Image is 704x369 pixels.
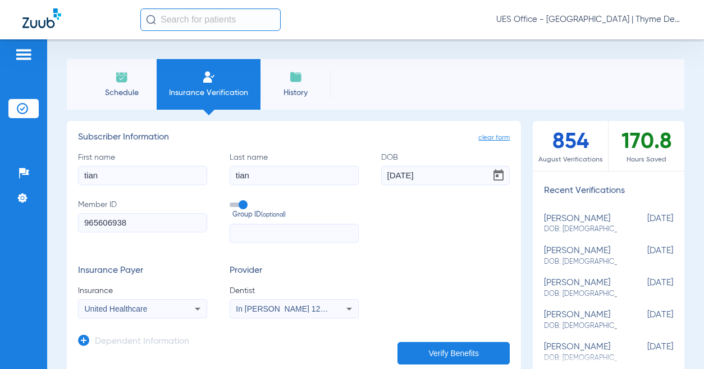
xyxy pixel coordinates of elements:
[617,246,673,267] span: [DATE]
[78,285,207,296] span: Insurance
[617,278,673,299] span: [DATE]
[115,70,129,84] img: Schedule
[78,213,207,232] input: Member ID
[78,166,207,185] input: First name
[533,121,609,171] div: 854
[544,321,617,331] span: DOB: [DEMOGRAPHIC_DATA]
[544,224,617,235] span: DOB: [DEMOGRAPHIC_DATA]
[544,278,617,299] div: [PERSON_NAME]
[261,210,286,220] small: (optional)
[617,342,673,363] span: [DATE]
[487,164,510,187] button: Open calendar
[269,87,322,98] span: History
[232,210,359,220] span: Group ID
[533,186,684,197] h3: Recent Verifications
[648,315,704,369] iframe: Chat Widget
[617,214,673,235] span: [DATE]
[397,342,510,364] button: Verify Benefits
[230,152,359,185] label: Last name
[544,310,617,331] div: [PERSON_NAME]
[609,121,684,171] div: 170.8
[230,285,359,296] span: Dentist
[381,152,510,185] label: DOB
[146,15,156,25] img: Search Icon
[22,8,61,28] img: Zuub Logo
[496,14,682,25] span: UES Office - [GEOGRAPHIC_DATA] | Thyme Dental Care
[381,166,510,185] input: DOBOpen calendar
[544,246,617,267] div: [PERSON_NAME]
[230,265,359,277] h3: Provider
[533,154,608,165] span: August Verifications
[78,152,207,185] label: First name
[165,87,252,98] span: Insurance Verification
[544,289,617,299] span: DOB: [DEMOGRAPHIC_DATA]
[202,70,216,84] img: Manual Insurance Verification
[544,342,617,363] div: [PERSON_NAME]
[544,257,617,267] span: DOB: [DEMOGRAPHIC_DATA]
[544,214,617,235] div: [PERSON_NAME]
[617,310,673,331] span: [DATE]
[85,304,148,313] span: United Healthcare
[78,265,207,277] h3: Insurance Payer
[236,304,355,313] span: In [PERSON_NAME] 1205114618
[95,336,189,348] h3: Dependent Information
[478,132,510,143] span: clear form
[289,70,303,84] img: History
[15,48,33,61] img: hamburger-icon
[78,132,510,143] h3: Subscriber Information
[230,166,359,185] input: Last name
[140,8,281,31] input: Search for patients
[609,154,684,165] span: Hours Saved
[95,87,148,98] span: Schedule
[78,199,207,243] label: Member ID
